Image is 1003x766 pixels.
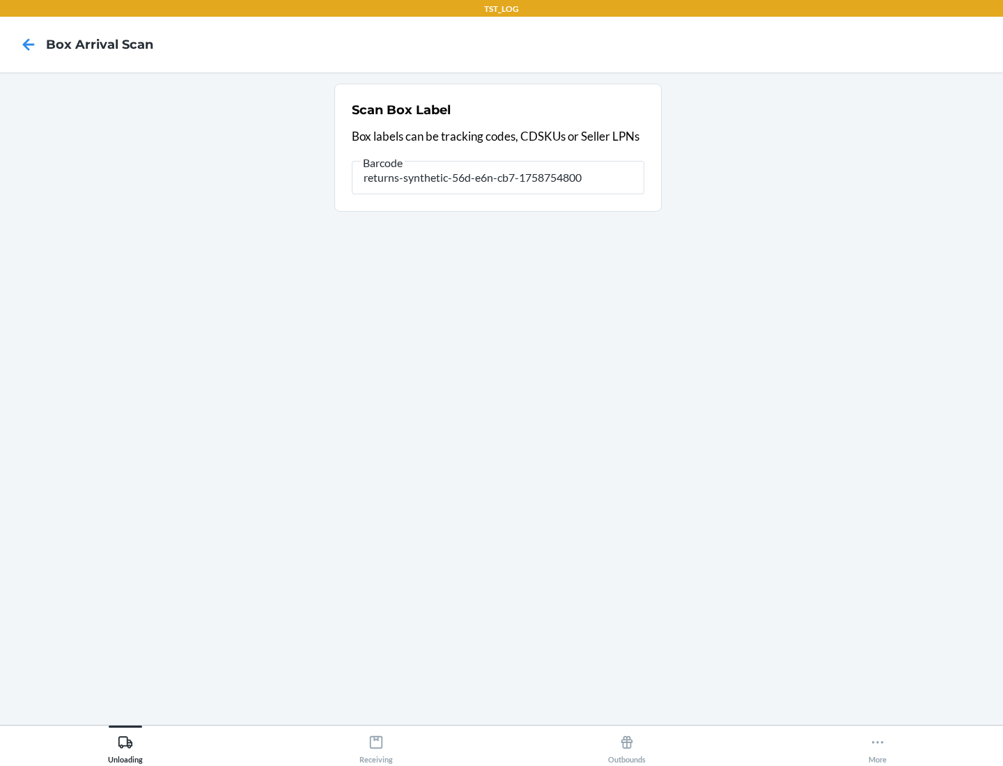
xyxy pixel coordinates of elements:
div: Unloading [108,729,143,764]
button: Outbounds [501,726,752,764]
button: More [752,726,1003,764]
p: TST_LOG [484,3,519,15]
span: Barcode [361,156,405,170]
div: Receiving [359,729,393,764]
div: More [869,729,887,764]
input: Barcode [352,161,644,194]
h2: Scan Box Label [352,101,451,119]
div: Outbounds [608,729,646,764]
button: Receiving [251,726,501,764]
p: Box labels can be tracking codes, CDSKUs or Seller LPNs [352,127,644,146]
h4: Box Arrival Scan [46,36,153,54]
